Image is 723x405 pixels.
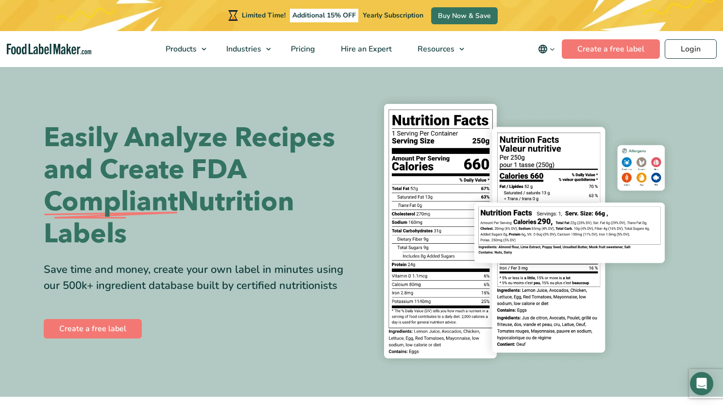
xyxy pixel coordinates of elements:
[44,319,142,338] a: Create a free label
[44,262,354,294] div: Save time and money, create your own label in minutes using our 500k+ ingredient database built b...
[223,44,262,54] span: Industries
[214,31,276,67] a: Industries
[278,31,326,67] a: Pricing
[363,11,423,20] span: Yearly Subscription
[415,44,455,54] span: Resources
[431,7,498,24] a: Buy Now & Save
[562,39,660,59] a: Create a free label
[163,44,198,54] span: Products
[44,186,178,218] span: Compliant
[290,9,358,22] span: Additional 15% OFF
[288,44,316,54] span: Pricing
[690,372,713,395] div: Open Intercom Messenger
[338,44,393,54] span: Hire an Expert
[242,11,286,20] span: Limited Time!
[665,39,717,59] a: Login
[44,122,354,250] h1: Easily Analyze Recipes and Create FDA Nutrition Labels
[153,31,211,67] a: Products
[405,31,469,67] a: Resources
[328,31,403,67] a: Hire an Expert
